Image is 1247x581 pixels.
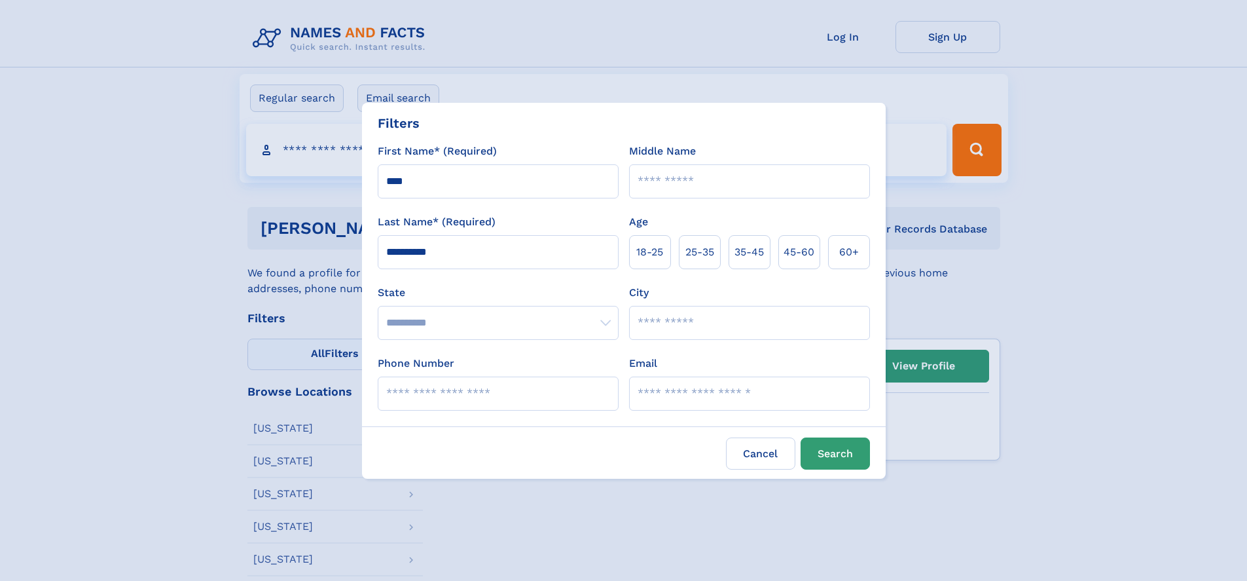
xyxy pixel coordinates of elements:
[801,438,870,470] button: Search
[378,143,497,159] label: First Name* (Required)
[839,244,859,260] span: 60+
[734,244,764,260] span: 35‑45
[726,438,795,470] label: Cancel
[378,113,420,133] div: Filters
[629,143,696,159] label: Middle Name
[378,285,619,301] label: State
[685,244,714,260] span: 25‑35
[784,244,814,260] span: 45‑60
[378,214,496,230] label: Last Name* (Required)
[629,214,648,230] label: Age
[629,356,657,371] label: Email
[629,285,649,301] label: City
[636,244,663,260] span: 18‑25
[378,356,454,371] label: Phone Number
